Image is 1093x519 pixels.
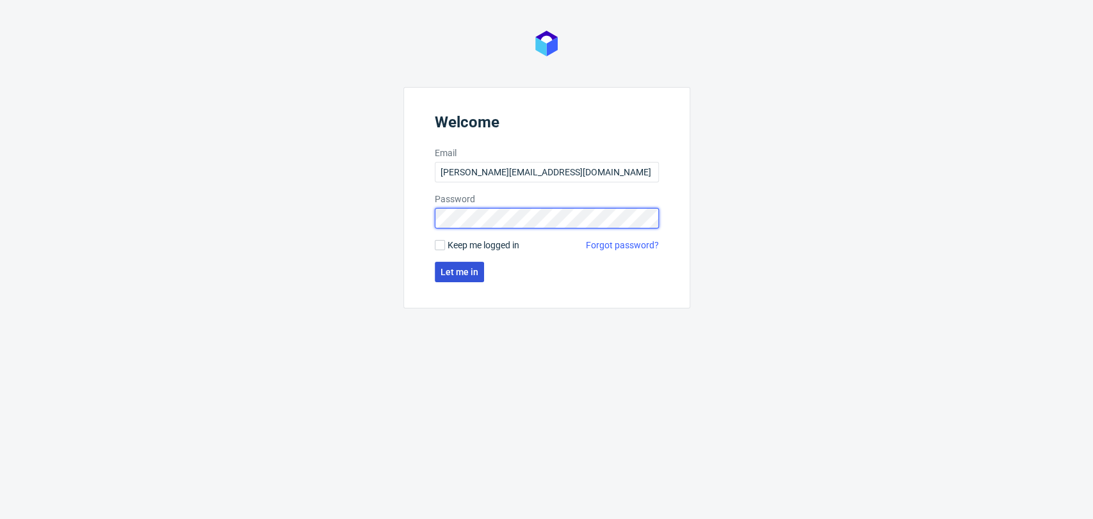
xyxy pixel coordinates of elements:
[435,162,659,182] input: you@youremail.com
[586,239,659,252] a: Forgot password?
[435,147,659,159] label: Email
[435,193,659,205] label: Password
[448,239,519,252] span: Keep me logged in
[441,267,478,276] span: Let me in
[435,113,659,136] header: Welcome
[435,262,484,282] button: Let me in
